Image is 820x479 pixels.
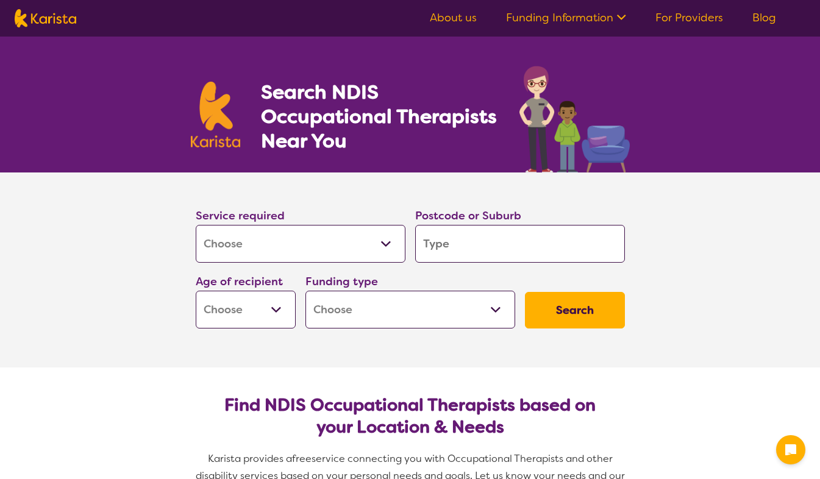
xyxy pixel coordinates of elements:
label: Funding type [305,274,378,289]
img: Karista logo [191,82,241,147]
a: Blog [752,10,776,25]
a: For Providers [655,10,723,25]
span: Karista provides a [208,452,292,465]
img: occupational-therapy [519,66,630,172]
button: Search [525,292,625,328]
label: Service required [196,208,285,223]
span: free [292,452,312,465]
label: Postcode or Suburb [415,208,521,223]
input: Type [415,225,625,263]
h2: Find NDIS Occupational Therapists based on your Location & Needs [205,394,615,438]
a: About us [430,10,477,25]
a: Funding Information [506,10,626,25]
img: Karista logo [15,9,76,27]
h1: Search NDIS Occupational Therapists Near You [261,80,498,153]
label: Age of recipient [196,274,283,289]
